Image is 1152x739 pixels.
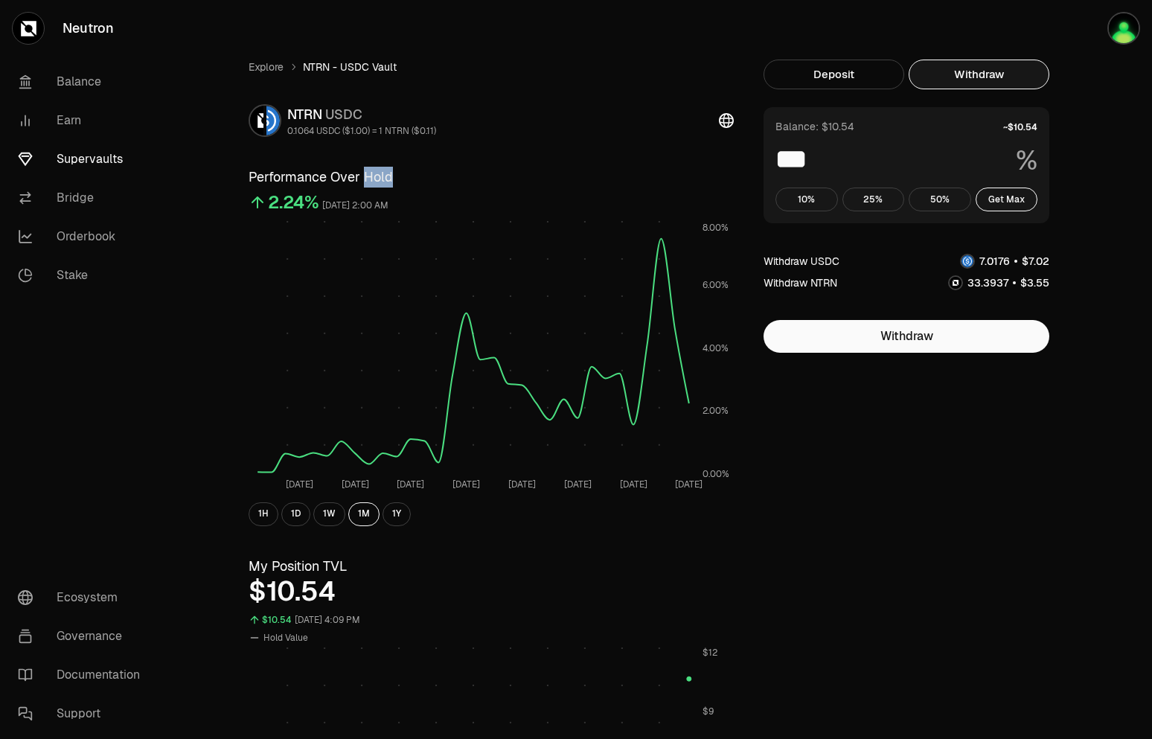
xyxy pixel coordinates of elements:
[6,617,161,656] a: Governance
[703,279,729,291] tspan: 6.00%
[976,188,1038,211] button: Get Max
[322,197,388,214] div: [DATE] 2:00 AM
[703,647,717,659] tspan: $12
[452,479,480,490] tspan: [DATE]
[764,320,1049,353] button: Withdraw
[703,405,729,417] tspan: 2.00%
[6,656,161,694] a: Documentation
[909,188,971,211] button: 50%
[703,222,729,234] tspan: 8.00%
[703,342,729,354] tspan: 4.00%
[620,479,647,490] tspan: [DATE]
[249,556,734,577] h3: My Position TVL
[6,179,161,217] a: Bridge
[325,106,362,123] span: USDC
[703,468,729,480] tspan: 0.00%
[266,106,280,135] img: USDC Logo
[775,188,838,211] button: 10%
[263,632,308,644] span: Hold Value
[764,254,839,269] div: Withdraw USDC
[6,217,161,256] a: Orderbook
[6,101,161,140] a: Earn
[397,479,424,490] tspan: [DATE]
[564,479,592,490] tspan: [DATE]
[6,256,161,295] a: Stake
[262,612,292,629] div: $10.54
[508,479,536,490] tspan: [DATE]
[764,60,904,89] button: Deposit
[6,140,161,179] a: Supervaults
[842,188,905,211] button: 25%
[249,502,278,526] button: 1H
[250,106,263,135] img: NTRN Logo
[703,706,714,717] tspan: $9
[287,125,436,137] div: 0.1064 USDC ($1.00) = 1 NTRN ($0.11)
[6,578,161,617] a: Ecosystem
[383,502,411,526] button: 1Y
[675,479,703,490] tspan: [DATE]
[348,502,380,526] button: 1M
[6,63,161,101] a: Balance
[249,60,284,74] a: Explore
[1109,13,1139,43] img: Training Demos
[1016,146,1037,176] span: %
[909,60,1049,89] button: Withdraw
[281,502,310,526] button: 1D
[287,104,436,125] div: NTRN
[313,502,345,526] button: 1W
[775,119,854,134] div: Balance: $10.54
[961,255,973,267] img: USDC Logo
[268,191,319,214] div: 2.24%
[249,577,734,607] div: $10.54
[764,275,837,290] div: Withdraw NTRN
[249,60,734,74] nav: breadcrumb
[249,167,734,188] h3: Performance Over Hold
[286,479,313,490] tspan: [DATE]
[342,479,369,490] tspan: [DATE]
[6,694,161,733] a: Support
[303,60,397,74] span: NTRN - USDC Vault
[295,612,360,629] div: [DATE] 4:09 PM
[950,277,961,289] img: NTRN Logo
